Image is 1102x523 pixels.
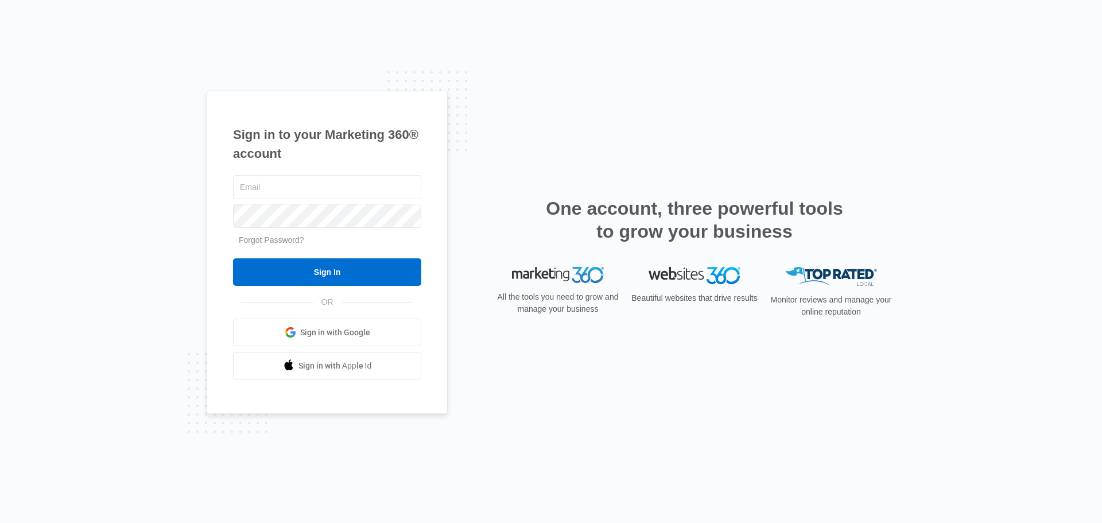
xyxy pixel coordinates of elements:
[630,292,759,304] p: Beautiful websites that drive results
[542,197,847,243] h2: One account, three powerful tools to grow your business
[313,296,342,308] span: OR
[494,291,622,315] p: All the tools you need to grow and manage your business
[233,175,421,199] input: Email
[767,294,895,318] p: Monitor reviews and manage your online reputation
[233,258,421,286] input: Sign In
[512,267,604,283] img: Marketing 360
[649,267,740,284] img: Websites 360
[300,327,370,339] span: Sign in with Google
[239,235,304,245] a: Forgot Password?
[233,319,421,346] a: Sign in with Google
[233,352,421,379] a: Sign in with Apple Id
[298,360,372,372] span: Sign in with Apple Id
[233,125,421,163] h1: Sign in to your Marketing 360® account
[785,267,877,286] img: Top Rated Local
